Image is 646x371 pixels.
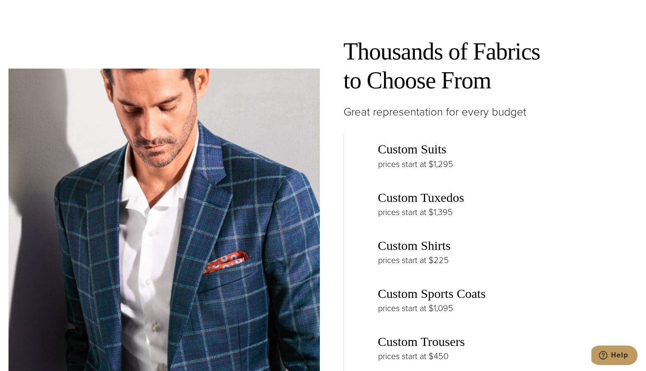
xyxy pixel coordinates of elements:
a: Custom Tuxedos [378,190,464,205]
p: prices start at $1,295 [378,157,638,171]
p: prices start at $450 [378,349,638,363]
iframe: Opens a widget where you can chat to one of our agents [591,346,638,367]
h2: Thousands of Fabrics to Choose From [344,37,638,94]
p: prices start at $225 [378,253,638,267]
a: Custom Trousers [378,334,465,349]
a: Custom Shirts [378,238,451,253]
p: prices start at $1,095 [378,301,638,315]
a: Custom Sports Coats [378,286,486,301]
p: prices start at $1,395 [378,205,638,219]
a: Custom Suits [378,142,446,156]
p: Great representation for every budget [344,103,638,121]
